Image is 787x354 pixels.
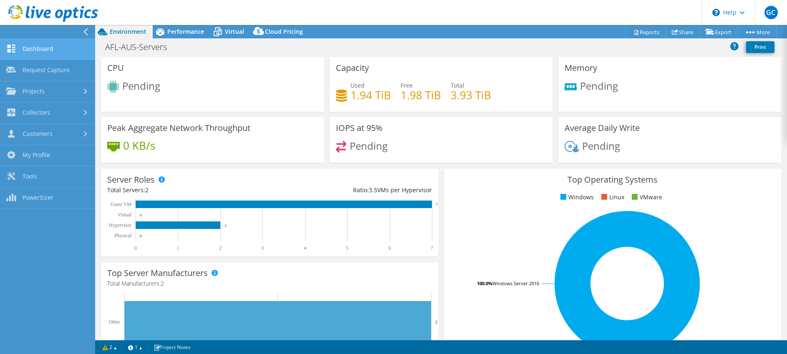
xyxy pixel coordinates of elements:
span: Used [351,81,365,89]
text: 7 [436,203,438,207]
text: 4 [304,245,306,251]
tspan: Windows Server 2016 [492,280,539,286]
a: 2 [97,342,123,352]
span: Total [451,81,464,89]
li: Linux [599,193,624,202]
text: Other [109,319,120,325]
text: 3 [261,245,264,251]
span: GC [764,6,778,19]
text: 2 [435,319,438,324]
a: Print [746,41,774,53]
h4: 0 KB/s [123,141,155,150]
div: Total Servers: [107,186,270,195]
text: Hypervisor [109,222,131,228]
h4: Total Manufacturers: [107,279,432,288]
text: 5 [346,245,348,251]
a: 1 [122,342,148,352]
a: Export [699,25,738,38]
span: 2 [161,279,164,287]
text: 0 [134,245,137,251]
span: Environment [110,28,146,35]
li: VMware [630,193,662,202]
h4: 3.93 TiB [451,90,491,100]
text: 6 [388,245,391,251]
h3: Top Operating Systems [450,175,775,184]
span: Performance [167,28,204,35]
h3: CPU [107,63,124,73]
a: More [738,25,777,38]
text: Physical [114,233,131,239]
li: Windows [558,193,594,202]
tspan: 100.0% [477,280,492,286]
span: Pending [122,79,160,93]
svg: \n [712,9,720,16]
span: Free [401,81,413,89]
text: 2 [219,245,222,251]
h3: Capacity [336,63,369,73]
text: Virtual [118,212,132,218]
span: Pending [580,79,618,93]
text: 0 [140,213,142,217]
text: 7 [431,245,433,251]
text: 1 [177,245,179,251]
span: Virtual [225,28,244,35]
text: 0 [140,234,142,238]
h3: Memory [565,63,597,73]
h3: IOPS at 95% [336,123,383,133]
span: 2 [145,186,149,194]
h4: 1.94 TiB [351,90,391,100]
h3: Server Roles [107,175,155,184]
span: Pending [582,139,620,153]
text: 2 [224,223,227,228]
h1: AFL-AUS-Servers [101,43,180,52]
a: Share [666,25,700,38]
h4: 1.98 TiB [401,90,441,100]
h3: Peak Aggregate Network Throughput [107,123,250,133]
span: 3.5 [369,186,377,194]
h3: Top Server Manufacturers [107,269,208,278]
div: Ratio: VMs per Hypervisor [270,186,432,195]
text: Guest VM [111,201,131,207]
a: Reports [626,25,666,38]
span: Cloud Pricing [265,28,303,35]
a: Project Notes [148,342,197,352]
span: Pending [350,139,388,153]
h3: Average Daily Write [565,123,640,133]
